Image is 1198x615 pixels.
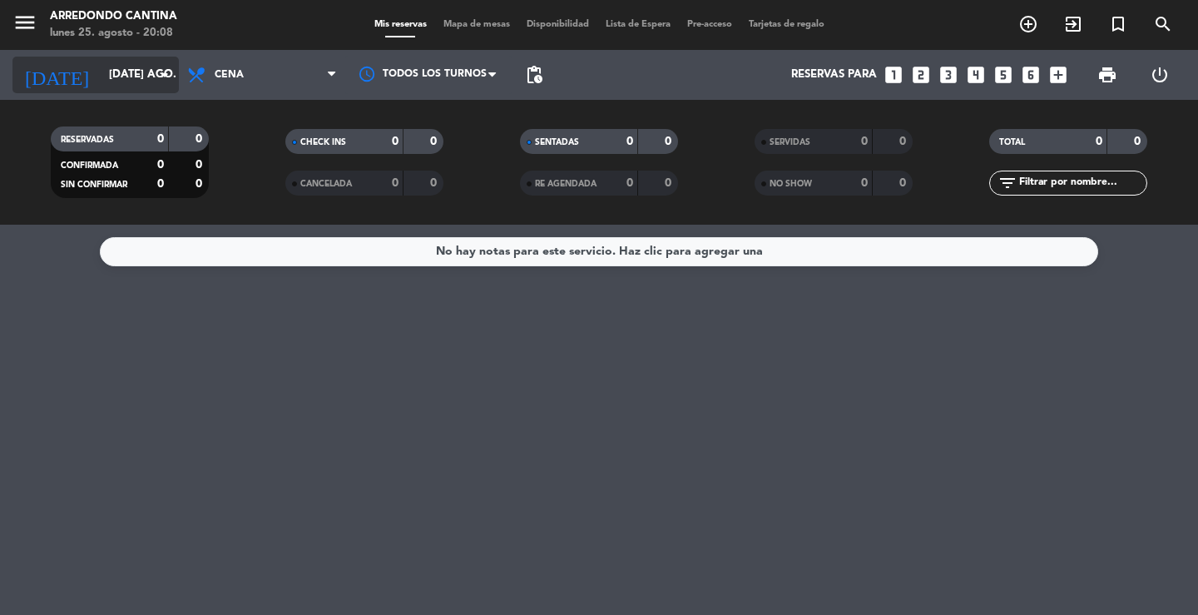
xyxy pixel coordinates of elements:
strong: 0 [1096,136,1102,147]
strong: 0 [1134,136,1144,147]
i: looks_4 [965,64,987,86]
strong: 0 [626,136,633,147]
i: looks_3 [938,64,959,86]
button: menu [12,10,37,41]
strong: 0 [861,136,868,147]
div: lunes 25. agosto - 20:08 [50,25,177,42]
strong: 0 [392,177,399,189]
i: add_box [1047,64,1069,86]
i: power_settings_new [1150,65,1170,85]
i: filter_list [998,173,1017,193]
i: looks_6 [1020,64,1042,86]
strong: 0 [157,133,164,145]
strong: 0 [665,177,675,189]
strong: 0 [196,133,205,145]
strong: 0 [157,178,164,190]
span: Tarjetas de regalo [740,20,833,29]
span: Mapa de mesas [435,20,518,29]
span: SERVIDAS [770,138,810,146]
span: Pre-acceso [679,20,740,29]
strong: 0 [665,136,675,147]
strong: 0 [899,177,909,189]
span: Cena [215,69,244,81]
i: search [1153,14,1173,34]
span: RE AGENDADA [535,180,597,188]
i: arrow_drop_down [155,65,175,85]
strong: 0 [899,136,909,147]
span: Mis reservas [366,20,435,29]
i: looks_5 [993,64,1014,86]
strong: 0 [196,178,205,190]
span: CONFIRMADA [61,161,118,170]
span: Reservas para [791,68,877,82]
strong: 0 [196,159,205,171]
div: Arredondo Cantina [50,8,177,25]
strong: 0 [430,136,440,147]
i: looks_two [910,64,932,86]
div: No hay notas para este servicio. Haz clic para agregar una [436,242,763,261]
span: print [1097,65,1117,85]
span: TOTAL [999,138,1025,146]
span: SIN CONFIRMAR [61,181,127,189]
i: exit_to_app [1063,14,1083,34]
strong: 0 [861,177,868,189]
span: RESERVADAS [61,136,114,144]
span: SENTADAS [535,138,579,146]
span: CANCELADA [300,180,352,188]
i: looks_one [883,64,904,86]
div: LOG OUT [1133,50,1186,100]
span: Lista de Espera [597,20,679,29]
i: turned_in_not [1108,14,1128,34]
i: menu [12,10,37,35]
span: Disponibilidad [518,20,597,29]
strong: 0 [157,159,164,171]
span: CHECK INS [300,138,346,146]
span: pending_actions [524,65,544,85]
input: Filtrar por nombre... [1017,174,1146,192]
strong: 0 [392,136,399,147]
span: NO SHOW [770,180,812,188]
i: add_circle_outline [1018,14,1038,34]
i: [DATE] [12,57,101,93]
strong: 0 [430,177,440,189]
strong: 0 [626,177,633,189]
